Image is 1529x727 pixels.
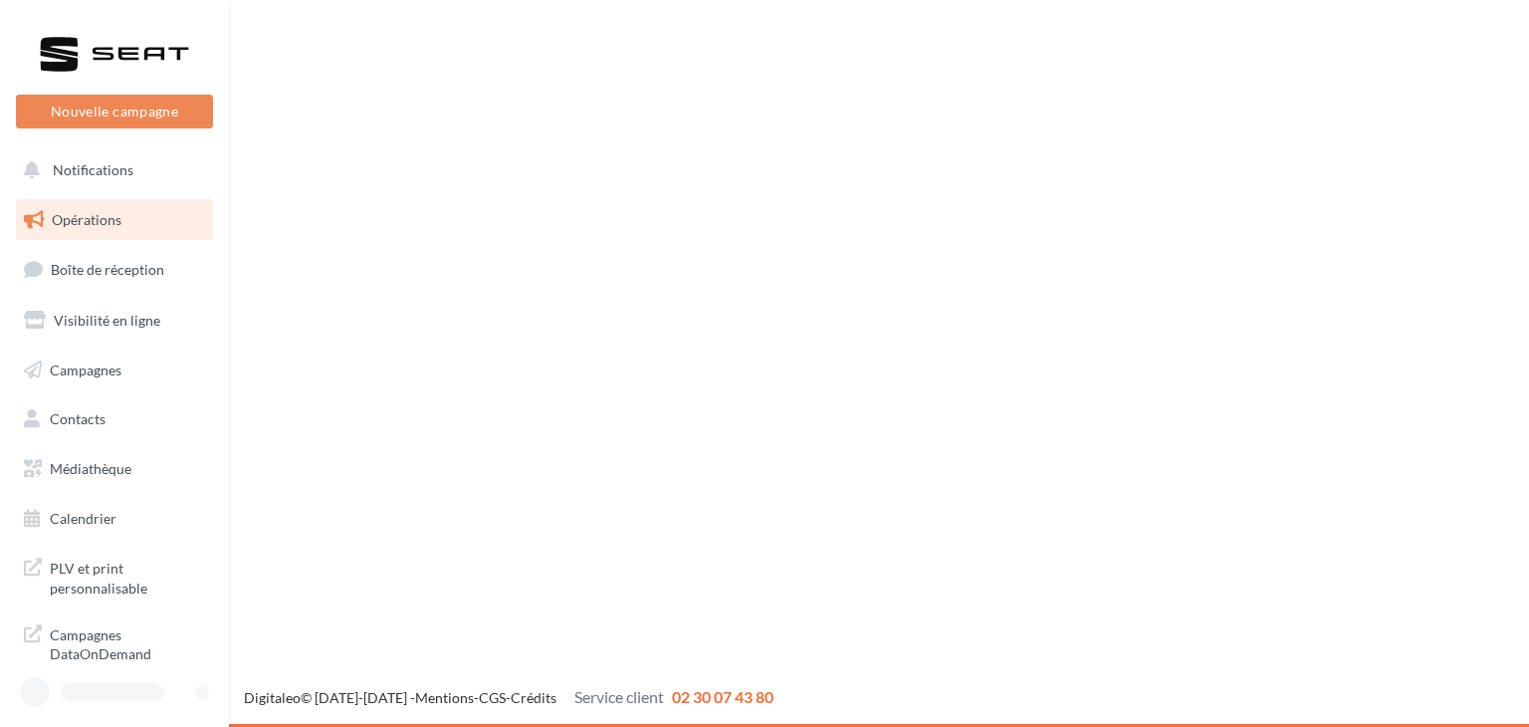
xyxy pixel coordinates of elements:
a: Digitaleo [244,689,301,706]
span: PLV et print personnalisable [50,555,205,598]
button: Nouvelle campagne [16,95,213,128]
a: PLV et print personnalisable [12,547,217,606]
button: Notifications [12,149,209,191]
span: 02 30 07 43 80 [672,687,773,706]
span: © [DATE]-[DATE] - - - [244,689,773,706]
span: Opérations [52,211,121,228]
span: Contacts [50,410,106,427]
a: Campagnes DataOnDemand [12,613,217,672]
a: Calendrier [12,498,217,540]
a: CGS [479,689,506,706]
span: Campagnes DataOnDemand [50,621,205,664]
span: Notifications [53,161,133,178]
a: Crédits [511,689,556,706]
a: Visibilité en ligne [12,300,217,342]
a: Boîte de réception [12,248,217,291]
span: Médiathèque [50,460,131,477]
span: Boîte de réception [51,261,164,278]
span: Visibilité en ligne [54,312,160,329]
a: Médiathèque [12,448,217,490]
a: Contacts [12,398,217,440]
a: Campagnes [12,350,217,391]
span: Calendrier [50,510,116,527]
span: Campagnes [50,361,121,377]
a: Opérations [12,199,217,241]
a: Mentions [415,689,474,706]
span: Service client [574,687,664,706]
